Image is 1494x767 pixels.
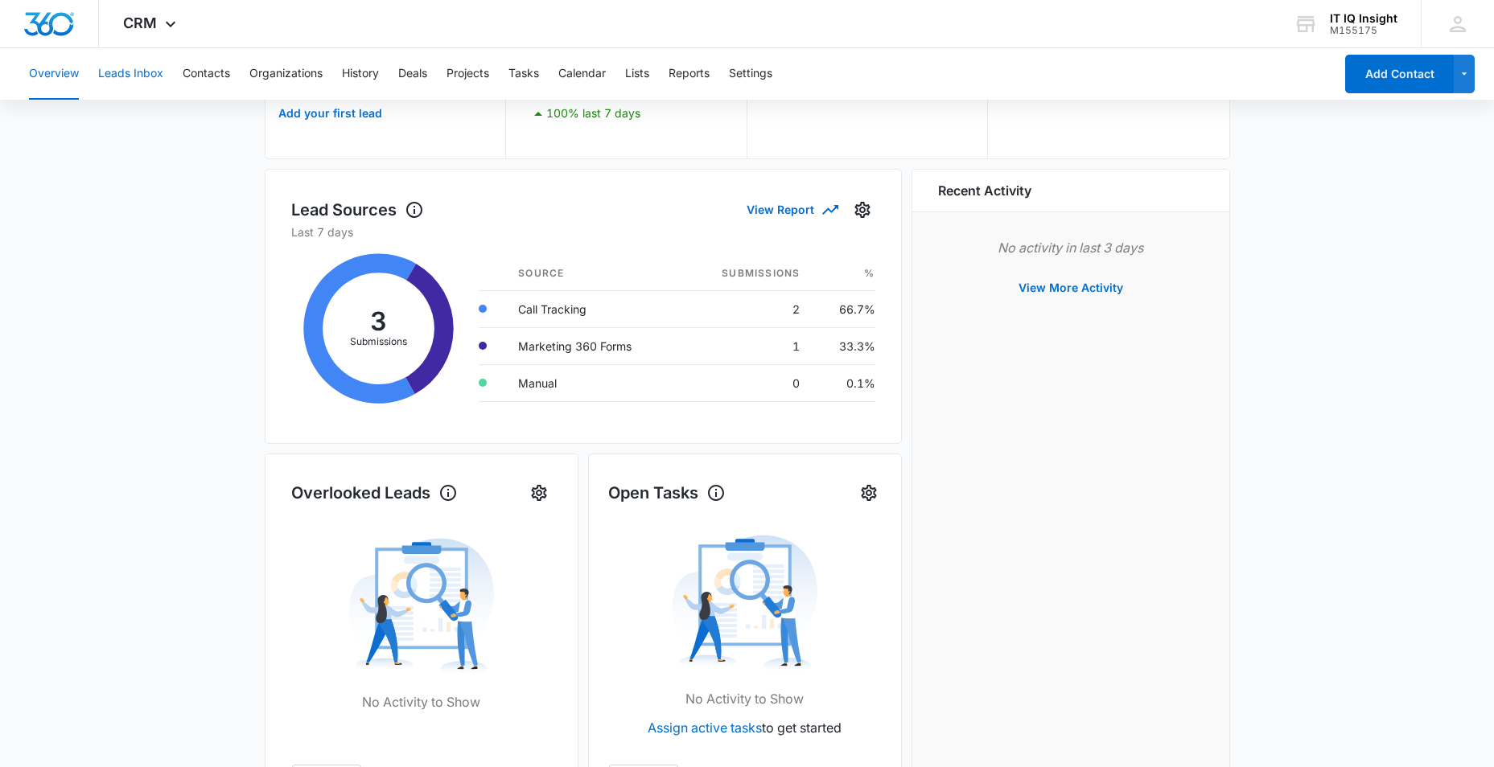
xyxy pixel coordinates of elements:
button: History [342,48,379,100]
p: 0 [1014,75,1028,100]
h6: Recent Activity [938,181,1031,200]
p: 100% last 7 days [546,108,640,119]
td: 1 [681,327,813,364]
button: Settings [729,48,772,100]
button: Leads Inbox [98,48,163,100]
td: Marketing 360 Forms [505,327,681,364]
p: 3 [532,75,546,100]
div: account id [1330,25,1397,36]
a: Add your first lead [275,94,387,133]
td: 33.3% [813,327,875,364]
td: 2 [681,290,813,327]
p: No Activity to Show [362,692,480,712]
button: Tasks [508,48,539,100]
button: Organizations [249,48,323,100]
th: % [813,256,875,291]
button: Settings [856,480,882,506]
td: 0 [681,364,813,401]
td: 0.1% [813,364,875,401]
div: account name [1330,12,1397,25]
button: Overview [29,48,79,100]
a: Assign active tasks [648,720,762,736]
button: Add Contact [1345,55,1454,93]
p: No Activity to Show [685,689,804,708]
button: Settings [526,480,552,506]
button: Contacts [183,48,230,100]
button: Calendar [558,48,606,100]
td: 66.7% [813,290,875,327]
button: View Report [747,195,837,224]
button: Projects [447,48,489,100]
button: Settings [850,197,875,223]
th: Submissions [681,256,813,291]
button: View More Activity [1002,269,1139,307]
h1: Open Tasks [608,481,726,505]
p: to get started [648,718,842,737]
h1: Lead Sources [291,198,424,222]
h1: Overlooked Leads [291,481,458,505]
th: Source [505,256,681,291]
p: No activity in last 3 days [938,238,1204,257]
button: Lists [625,48,649,100]
td: Call Tracking [505,290,681,327]
button: Reports [669,48,710,100]
p: Last 7 days [291,224,875,240]
p: 0 [773,75,788,100]
button: Deals [398,48,427,100]
span: CRM [123,14,157,31]
td: Manual [505,364,681,401]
